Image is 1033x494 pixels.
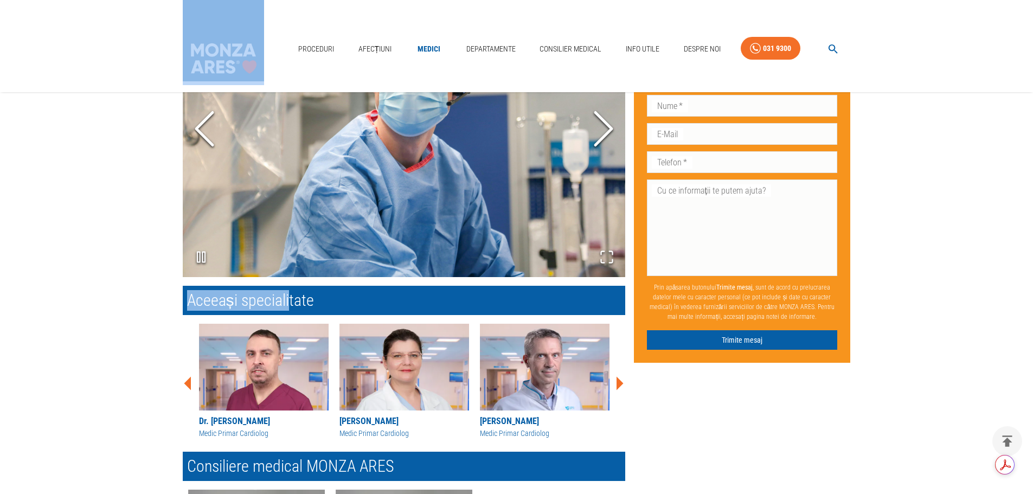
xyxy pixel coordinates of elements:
a: Despre Noi [679,38,725,60]
img: Dr. Călin Siliște [480,324,609,410]
button: Trimite mesaj [647,330,838,350]
button: Play or Pause Slideshow [183,239,220,277]
button: Next Slide [582,69,625,190]
div: Medic Primar Cardiolog [199,428,329,439]
div: [PERSON_NAME] [480,415,609,428]
a: Info Utile [621,38,664,60]
a: [PERSON_NAME]Medic Primar Cardiolog [480,324,609,439]
a: [PERSON_NAME]Medic Primar Cardiolog [339,324,469,439]
a: Dr. [PERSON_NAME]Medic Primar Cardiolog [199,324,329,439]
button: delete [992,426,1022,456]
a: 031 9300 [741,37,800,60]
h2: Consiliere medical MONZA ARES [183,452,625,481]
a: Consilier Medical [535,38,606,60]
a: Proceduri [294,38,338,60]
a: Departamente [462,38,520,60]
b: Trimite mesaj [716,283,753,291]
img: Dr. George Răzvan Maxim [199,324,329,410]
a: Medici [412,38,446,60]
h2: Aceeași specialitate [183,286,625,315]
div: [PERSON_NAME] [339,415,469,428]
div: Medic Primar Cardiolog [339,428,469,439]
div: Dr. [PERSON_NAME] [199,415,329,428]
button: Previous Slide [183,69,226,190]
button: Open Fullscreen [588,239,625,277]
div: Medic Primar Cardiolog [480,428,609,439]
a: Afecțiuni [354,38,396,60]
div: 031 9300 [763,42,791,55]
p: Prin apăsarea butonului , sunt de acord cu prelucrarea datelor mele cu caracter personal (ce pot ... [647,278,838,325]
